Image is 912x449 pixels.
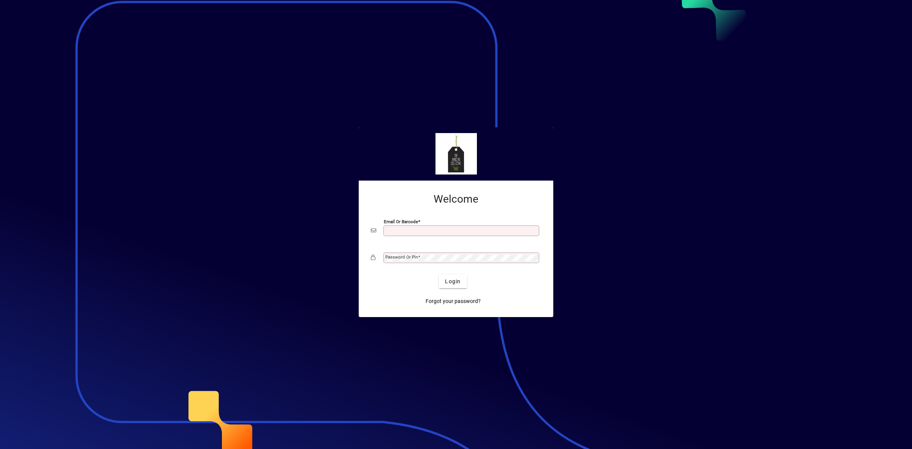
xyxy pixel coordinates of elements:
[423,294,484,308] a: Forgot your password?
[445,278,461,286] span: Login
[384,219,418,224] mat-label: Email or Barcode
[371,193,541,206] h2: Welcome
[439,274,467,288] button: Login
[426,297,481,305] span: Forgot your password?
[385,254,418,260] mat-label: Password or Pin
